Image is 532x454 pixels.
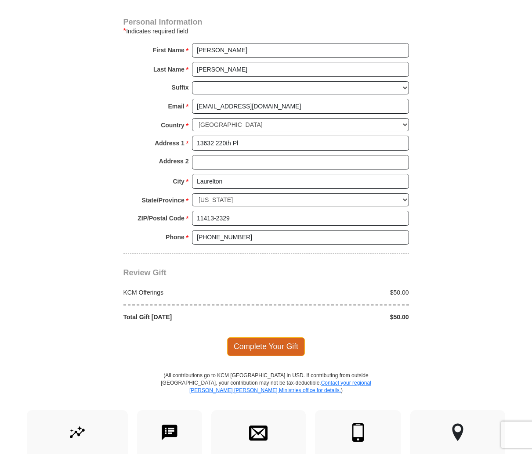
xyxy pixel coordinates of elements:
[227,337,305,356] span: Complete Your Gift
[119,313,266,321] div: Total Gift [DATE]
[123,26,409,36] div: Indicates required field
[68,423,87,442] img: give-by-stock.svg
[266,313,414,321] div: $50.00
[119,288,266,297] div: KCM Offerings
[138,212,185,224] strong: ZIP/Postal Code
[168,100,185,112] strong: Email
[349,423,367,442] img: mobile.svg
[172,81,189,94] strong: Suffix
[161,119,185,131] strong: Country
[161,372,372,410] p: (All contributions go to KCM [GEOGRAPHIC_DATA] in USD. If contributing from outside [GEOGRAPHIC_D...
[452,423,464,442] img: other-region
[160,423,179,442] img: text-to-give.svg
[153,63,185,76] strong: Last Name
[266,288,414,297] div: $50.00
[189,380,371,393] a: Contact your regional [PERSON_NAME] [PERSON_NAME] Ministries office for details.
[159,155,189,167] strong: Address 2
[249,423,268,442] img: envelope.svg
[123,268,166,277] span: Review Gift
[173,175,184,187] strong: City
[153,44,185,56] strong: First Name
[123,18,409,25] h4: Personal Information
[142,194,185,206] strong: State/Province
[166,231,185,243] strong: Phone
[155,137,185,149] strong: Address 1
